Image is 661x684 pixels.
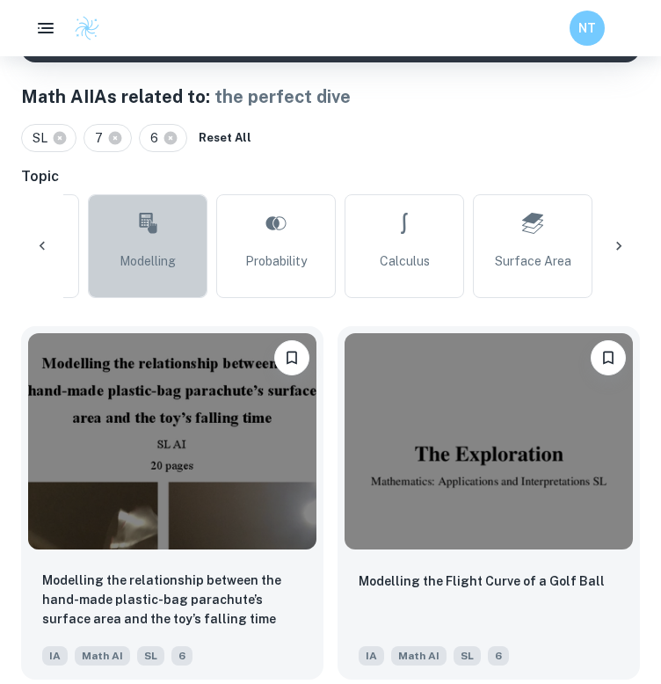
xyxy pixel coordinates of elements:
[591,340,626,375] button: Bookmark
[495,251,571,271] span: Surface Area
[245,251,307,271] span: Probability
[391,646,447,666] span: Math AI
[42,571,302,629] p: Modelling the relationship between the hand-made plastic-bag parachute’s surface area and the toy...
[380,251,430,271] span: Calculus
[570,11,605,46] button: NT
[488,646,509,666] span: 6
[21,84,640,110] h1: Math AI IAs related to:
[150,128,166,148] span: 6
[454,646,481,666] span: SL
[42,646,68,666] span: IA
[274,340,309,375] button: Bookmark
[21,124,76,152] div: SL
[63,15,100,41] a: Clastify logo
[137,646,164,666] span: SL
[359,571,605,591] p: Modelling the Flight Curve of a Golf Ball
[214,86,351,107] span: the perfect dive
[75,646,130,666] span: Math AI
[577,18,598,38] h6: NT
[345,333,633,549] img: Math AI IA example thumbnail: Modelling the Flight Curve of a Golf Bal
[33,128,55,148] span: SL
[120,251,176,271] span: Modelling
[338,326,640,680] a: BookmarkModelling the Flight Curve of a Golf BallIAMath AISL6
[359,646,384,666] span: IA
[21,326,323,680] a: BookmarkModelling the relationship between the hand-made plastic-bag parachute’s surface area and...
[139,124,187,152] div: 6
[74,15,100,41] img: Clastify logo
[84,124,132,152] div: 7
[95,128,111,148] span: 7
[28,333,316,549] img: Math AI IA example thumbnail: Modelling the relationship between the h
[21,166,640,187] h6: Topic
[194,125,256,151] button: Reset All
[171,646,192,666] span: 6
